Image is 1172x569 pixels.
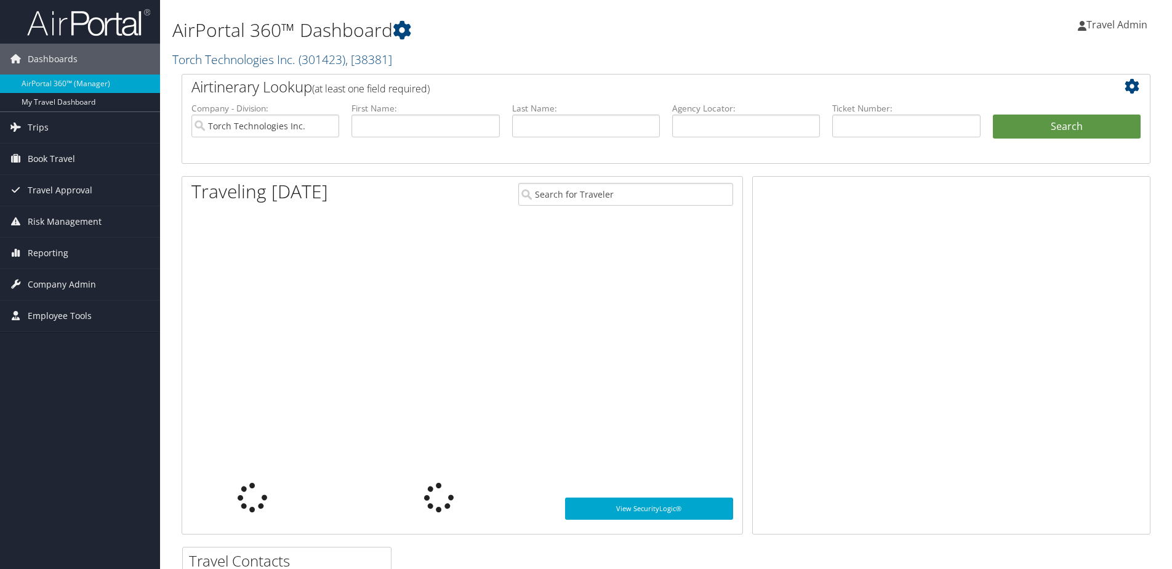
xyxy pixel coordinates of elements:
span: Company Admin [28,269,96,300]
label: Last Name: [512,102,660,115]
span: Dashboards [28,44,78,75]
label: Agency Locator: [672,102,820,115]
span: Risk Management [28,206,102,237]
span: , [ 38381 ] [345,51,392,68]
span: Book Travel [28,143,75,174]
h2: Airtinerary Lookup [191,76,1060,97]
span: (at least one field required) [312,82,430,95]
a: Travel Admin [1078,6,1160,43]
a: View SecurityLogic® [565,498,733,520]
span: ( 301423 ) [299,51,345,68]
span: Trips [28,112,49,143]
label: First Name: [351,102,499,115]
label: Ticket Number: [832,102,980,115]
h1: AirPortal 360™ Dashboard [172,17,830,43]
input: Search for Traveler [518,183,733,206]
span: Travel Approval [28,175,92,206]
img: airportal-logo.png [27,8,150,37]
span: Reporting [28,238,68,268]
h1: Traveling [DATE] [191,179,328,204]
button: Search [993,115,1141,139]
a: Torch Technologies Inc. [172,51,392,68]
span: Travel Admin [1086,18,1147,31]
label: Company - Division: [191,102,339,115]
span: Employee Tools [28,301,92,331]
